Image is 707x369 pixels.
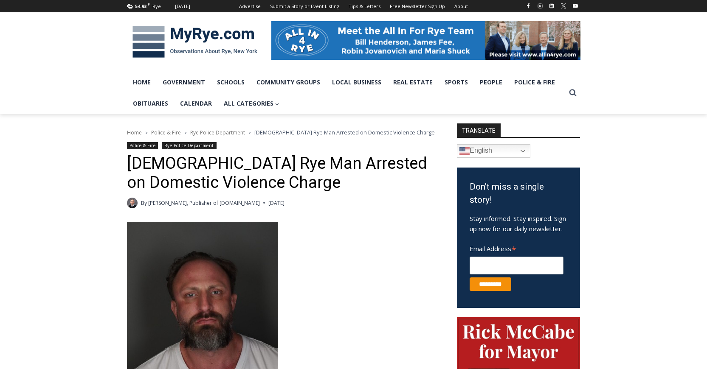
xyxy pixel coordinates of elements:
[251,72,326,93] a: Community Groups
[565,85,580,101] button: View Search Form
[127,93,174,114] a: Obituaries
[135,3,146,9] span: 54.93
[190,129,245,136] a: Rye Police Department
[174,93,218,114] a: Calendar
[127,129,142,136] a: Home
[211,72,251,93] a: Schools
[523,1,533,11] a: Facebook
[218,93,285,114] a: All Categories
[546,1,557,11] a: Linkedin
[127,128,435,137] nav: Breadcrumbs
[558,1,569,11] a: X
[145,130,148,136] span: >
[459,146,470,156] img: en
[148,199,260,207] a: [PERSON_NAME], Publisher of [DOMAIN_NAME]
[268,199,284,207] time: [DATE]
[271,21,580,59] img: All in for Rye
[224,99,279,108] span: All Categories
[127,198,138,208] a: Author image
[470,180,567,207] h3: Don't miss a single story!
[248,130,251,136] span: >
[162,142,217,149] a: Rye Police Department
[326,72,387,93] a: Local Business
[470,240,563,255] label: Email Address
[141,199,147,207] span: By
[157,72,211,93] a: Government
[508,72,561,93] a: Police & Fire
[457,144,530,158] a: English
[152,3,161,10] div: Rye
[535,1,545,11] a: Instagram
[175,3,190,10] div: [DATE]
[127,154,435,193] h1: [DEMOGRAPHIC_DATA] Rye Man Arrested on Domestic Violence Charge
[151,129,181,136] a: Police & Fire
[254,129,435,136] span: [DEMOGRAPHIC_DATA] Rye Man Arrested on Domestic Violence Charge
[127,142,158,149] a: Police & Fire
[470,213,567,234] p: Stay informed. Stay inspired. Sign up now for our daily newsletter.
[457,123,501,137] strong: TRANSLATE
[184,130,187,136] span: >
[148,2,150,6] span: F
[127,72,157,93] a: Home
[439,72,474,93] a: Sports
[387,72,439,93] a: Real Estate
[127,72,565,115] nav: Primary Navigation
[127,20,263,64] img: MyRye.com
[474,72,508,93] a: People
[570,1,580,11] a: YouTube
